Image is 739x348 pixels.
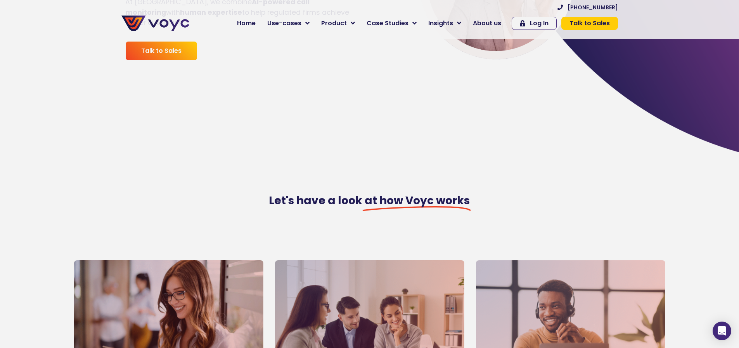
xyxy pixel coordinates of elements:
[315,16,361,31] a: Product
[261,16,315,31] a: Use-cases
[428,19,453,28] span: Insights
[367,19,408,28] span: Case Studies
[141,48,182,54] span: Talk to Sales
[121,16,189,31] img: voyc-full-logo
[321,19,347,28] span: Product
[713,322,731,340] div: Open Intercom Messenger
[467,16,507,31] a: About us
[568,5,618,10] span: [PHONE_NUMBER]
[365,194,470,207] span: at how Voyc works
[530,20,549,26] span: Log In
[512,17,557,30] a: Log In
[422,16,467,31] a: Insights
[231,16,261,31] a: Home
[569,20,610,26] span: Talk to Sales
[125,41,197,61] a: Talk to Sales
[473,19,501,28] span: About us
[561,17,618,30] a: Talk to Sales
[237,19,256,28] span: Home
[267,19,301,28] span: Use-cases
[361,16,422,31] a: Case Studies
[557,5,618,10] a: [PHONE_NUMBER]
[269,193,362,208] span: Let's have a look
